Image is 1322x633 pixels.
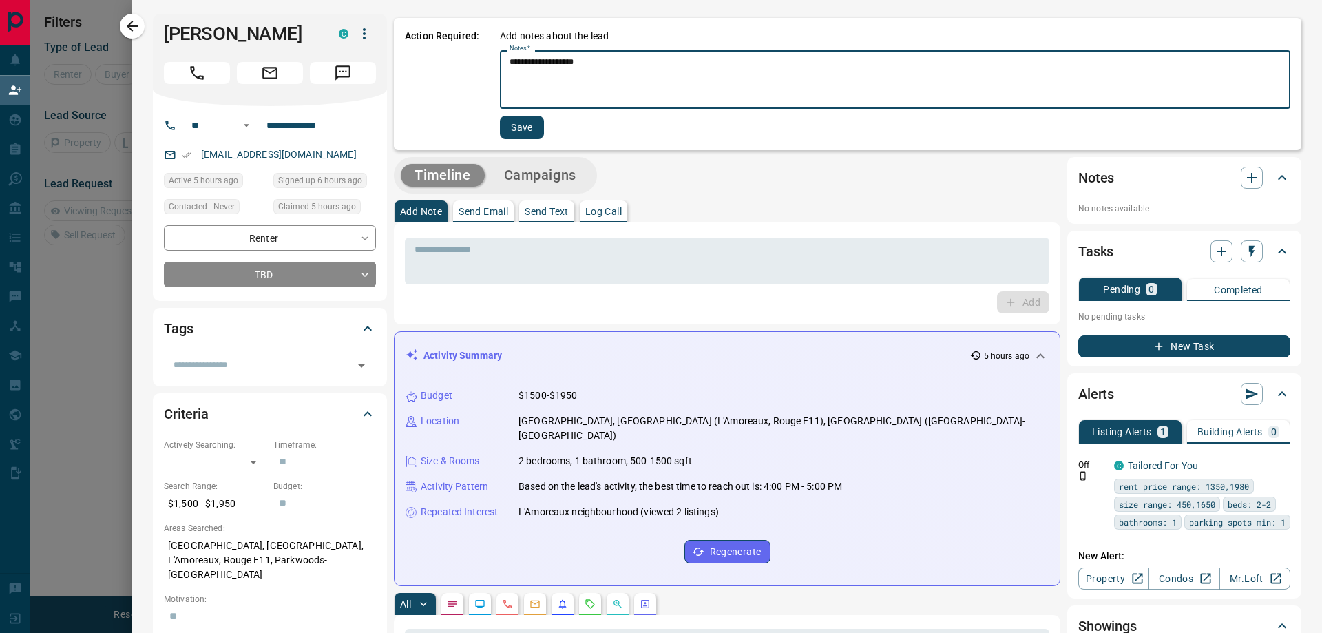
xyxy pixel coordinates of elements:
[401,164,485,187] button: Timeline
[406,343,1049,369] div: Activity Summary5 hours ago
[273,199,376,218] div: Tue Oct 14 2025
[164,593,376,605] p: Motivation:
[278,200,356,214] span: Claimed 5 hours ago
[518,414,1049,443] p: [GEOGRAPHIC_DATA], [GEOGRAPHIC_DATA] (L'Amoreaux, Rouge E11), [GEOGRAPHIC_DATA] ([GEOGRAPHIC_DATA...
[1119,497,1215,511] span: size range: 450,1650
[164,403,209,425] h2: Criteria
[164,173,266,192] div: Tue Oct 14 2025
[237,62,303,84] span: Email
[169,174,238,187] span: Active 5 hours ago
[400,599,411,609] p: All
[164,225,376,251] div: Renter
[557,599,568,610] svg: Listing Alerts
[201,149,357,160] a: [EMAIL_ADDRESS][DOMAIN_NAME]
[500,29,609,43] p: Add notes about the lead
[1197,427,1263,437] p: Building Alerts
[518,388,577,403] p: $1500-$1950
[510,44,530,53] label: Notes
[585,207,622,216] p: Log Call
[421,414,459,428] p: Location
[1078,383,1114,405] h2: Alerts
[684,540,770,563] button: Regenerate
[474,599,485,610] svg: Lead Browsing Activity
[169,200,235,214] span: Contacted - Never
[273,480,376,492] p: Budget:
[423,349,502,363] p: Activity Summary
[984,350,1029,362] p: 5 hours ago
[405,29,479,139] p: Action Required:
[421,454,480,468] p: Size & Rooms
[518,479,842,494] p: Based on the lead's activity, the best time to reach out is: 4:00 PM - 5:00 PM
[182,150,191,160] svg: Email Verified
[164,397,376,430] div: Criteria
[278,174,362,187] span: Signed up 6 hours ago
[1078,377,1290,411] div: Alerts
[1078,335,1290,357] button: New Task
[273,173,376,192] div: Tue Oct 14 2025
[1148,568,1219,590] a: Condos
[238,117,255,134] button: Open
[500,116,544,139] button: Save
[447,599,458,610] svg: Notes
[1078,167,1114,189] h2: Notes
[164,480,266,492] p: Search Range:
[518,505,719,519] p: L'Amoreaux neighbourhood (viewed 2 listings)
[1078,307,1290,327] p: No pending tasks
[1189,515,1286,529] span: parking spots min: 1
[352,356,371,375] button: Open
[310,62,376,84] span: Message
[1078,235,1290,268] div: Tasks
[1078,549,1290,563] p: New Alert:
[1078,471,1088,481] svg: Push Notification Only
[1228,497,1271,511] span: beds: 2-2
[585,599,596,610] svg: Requests
[164,23,318,45] h1: [PERSON_NAME]
[164,439,266,451] p: Actively Searching:
[1271,427,1277,437] p: 0
[400,207,442,216] p: Add Note
[164,62,230,84] span: Call
[1119,479,1249,493] span: rent price range: 1350,1980
[339,29,348,39] div: condos.ca
[1128,460,1198,471] a: Tailored For You
[164,318,193,340] h2: Tags
[164,262,376,287] div: TBD
[273,439,376,451] p: Timeframe:
[1148,284,1154,294] p: 0
[502,599,513,610] svg: Calls
[1114,461,1124,470] div: condos.ca
[1078,459,1106,471] p: Off
[421,479,488,494] p: Activity Pattern
[1078,240,1113,262] h2: Tasks
[518,454,692,468] p: 2 bedrooms, 1 bathroom, 500-1500 sqft
[1119,515,1177,529] span: bathrooms: 1
[612,599,623,610] svg: Opportunities
[1078,568,1149,590] a: Property
[1078,203,1290,215] p: No notes available
[459,207,508,216] p: Send Email
[1092,427,1152,437] p: Listing Alerts
[421,505,498,519] p: Repeated Interest
[164,522,376,535] p: Areas Searched:
[164,312,376,345] div: Tags
[1103,284,1140,294] p: Pending
[1214,285,1263,295] p: Completed
[164,492,266,515] p: $1,500 - $1,950
[640,599,651,610] svg: Agent Actions
[1160,427,1166,437] p: 1
[164,535,376,586] p: [GEOGRAPHIC_DATA], [GEOGRAPHIC_DATA], L'Amoreaux, Rouge E11, Parkwoods-[GEOGRAPHIC_DATA]
[525,207,569,216] p: Send Text
[1078,161,1290,194] div: Notes
[490,164,590,187] button: Campaigns
[529,599,541,610] svg: Emails
[1219,568,1290,590] a: Mr.Loft
[421,388,452,403] p: Budget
